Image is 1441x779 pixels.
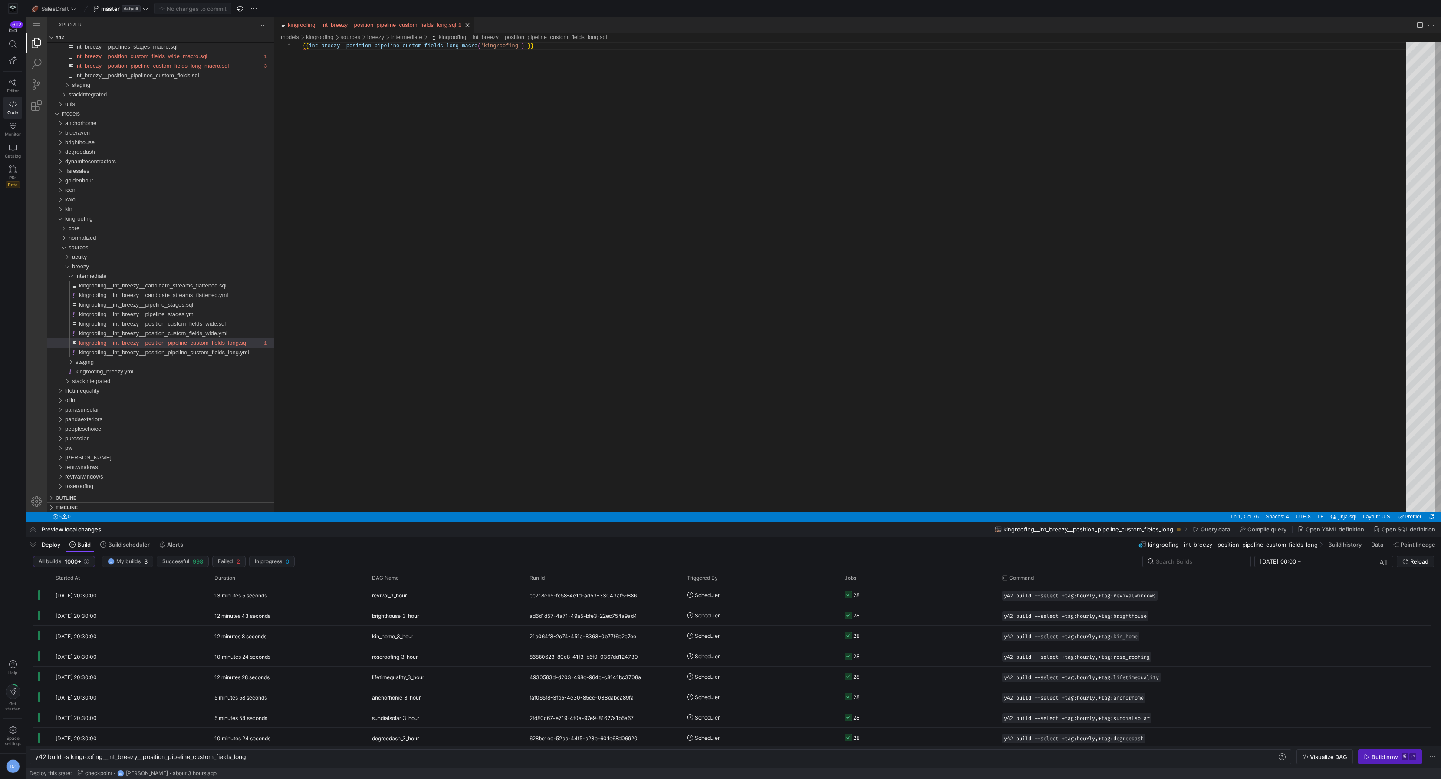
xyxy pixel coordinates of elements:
span: Space settings [5,736,21,746]
kbd: ⌘ [1402,753,1408,760]
div: DZ [6,759,20,773]
button: Getstarted [3,681,22,715]
div: /macros/sources/breezy/staging [46,63,248,73]
div: sources [21,225,248,235]
div: Errors: 5 [23,495,48,504]
div: anchorhome [21,101,248,111]
span: blueraven [39,112,64,119]
a: More Actions... [1400,3,1410,13]
div: kingroofing_breezy.yml [21,350,248,359]
span: kingroofing__int_breezy__position_pipeline_custom_fields_long.sql [53,322,221,329]
span: degreedash [39,131,69,138]
span: Successful [162,558,189,564]
div: /models/salesdraft_analytics [39,474,248,483]
div: /models/dynamitecontractors [39,139,248,149]
span: ( [451,26,454,32]
span: Monitor [5,132,21,137]
span: 998 [193,558,203,565]
span: brighthouse_3_hour [372,606,419,626]
span: PRs [9,175,16,180]
a: Notifications [1400,495,1411,504]
div: /macros/sources/breezy/intermediate/int_breezy__pipelines_stages_macro.sql [40,25,248,34]
span: 2 [237,558,240,565]
span: SalesDraft [41,5,69,12]
a: Editor [3,75,22,97]
div: /models/kingroofing/sources/breezy/intermediate/kingroofing__int_breezy__pipeline_stages.sql [43,283,248,292]
span: Help [7,670,18,675]
div: kingroofing__int_breezy__candidate_streams_flattened.yml [21,273,248,283]
div: /models/lifetimequality [39,369,248,378]
a: Monitor [3,119,22,140]
h3: Timeline [30,485,52,495]
button: Successful998 [157,556,209,567]
div: Outline Section [21,475,248,485]
span: peopleschoice [39,408,75,415]
div: lifetimequality [21,369,248,378]
a: Code [3,97,22,119]
span: Data [1371,541,1383,548]
div: /models/anchorhome [39,101,248,111]
span: Catalog [5,153,21,158]
span: 3 [144,558,148,565]
button: Failed2 [212,556,246,567]
span: kingroofing__int_breezy__pipeline_stages.yml [53,294,169,300]
span: utils [39,83,49,90]
a: https://storage.googleapis.com/y42-prod-data-exchange/images/Yf2Qvegn13xqq0DljGMI0l8d5Zqtiw36EXr8... [3,1,22,16]
div: kingroofing__int_breezy__candidate_streams_flattened.sql [21,264,248,273]
div: kingroofing__int_breezy__pipeline_stages.sql [21,283,248,292]
span: Failed [218,558,233,564]
span: kaio [39,179,49,185]
div: /models/kingroofing/sources/breezy/intermediate/kingroofing__int_breezy__pipeline_stages.yml [43,292,248,302]
div: Notifications [1399,495,1412,504]
button: DZMy builds3 [102,556,153,567]
span: dynamitecontractors [39,141,90,147]
a: Errors: 5 [24,495,46,504]
div: /models [255,15,273,25]
span: anchorhome [39,102,70,109]
a: kingroofing__int_breezy__position_pipeline_custom_fields_long.sql [413,17,581,23]
a: breezy [341,17,358,23]
a: intermediate [365,17,396,23]
div: int_breezy__pipelines_stages_macro.sql [21,25,248,34]
div: /models/blueraven [39,111,248,120]
span: icon [39,169,49,176]
button: Build history [1324,537,1365,552]
div: /models/renu [39,436,248,445]
div: /macros/sources/breezy/intermediate/int_breezy__position_custom_fields_wide_macro.sql • 1 problem... [40,34,248,44]
div: 628be1ed-52bb-44f5-b23e-601e68d06920 [524,728,682,748]
input: Search Builds [1156,558,1244,565]
a: UTF-8 [1268,495,1287,504]
span: kingroofing__int_breezy__candidate_streams_flattened.sql [53,265,201,271]
button: Query data [1189,522,1234,537]
div: blueraven [21,111,248,120]
span: stackintegrated [43,74,81,80]
a: Views and More Actions... [233,3,243,13]
div: puresolar [21,416,248,426]
div: models [21,92,248,101]
div: icon [21,168,248,178]
div: kaio [21,178,248,187]
span: Build scheduler [108,541,150,548]
span: puresolar [39,418,63,424]
span: int_breezy__position_custom_fields_wide_macro.sql [49,36,181,42]
span: Alerts [167,541,183,548]
a: Catalog [3,140,22,162]
span: 0 [286,558,289,565]
span: acuity [46,236,61,243]
span: int_breezy__position_pipeline_custom_fields_long_ [283,26,436,32]
div: intermediate [21,254,248,264]
span: panasunsolar [39,389,73,396]
div: stackintegrated [21,73,248,82]
div: /macros/sources/breezy/intermediate/int_breezy__position_pipelines_custom_fields.sql [40,53,248,63]
span: salesdraft_analytics [39,475,89,482]
div: /models/kingroofing [39,197,248,206]
span: Compile query [1247,526,1286,533]
div: Editor Language Status: Formatting, There are multiple formatters for 'jinja-sql' files. One of t... [1301,495,1311,504]
span: master [101,5,120,12]
a: Split Editor Right (⌘\) [⌥] Split Editor Down [1389,3,1398,13]
span: ) [495,26,498,32]
span: 'kingroofing' [454,26,495,32]
div: revivalwindows [21,455,248,464]
button: 612 [3,21,22,36]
